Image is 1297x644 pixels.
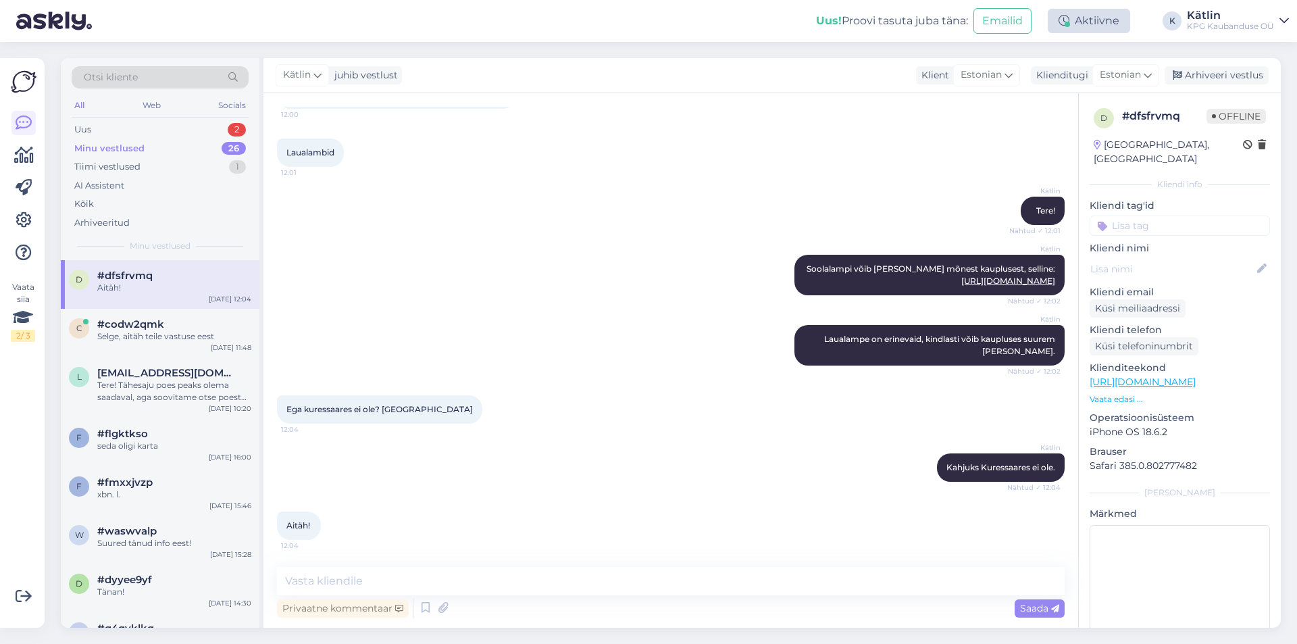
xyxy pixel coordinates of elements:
a: [URL][DOMAIN_NAME] [961,276,1055,286]
div: Arhiveeri vestlus [1165,66,1269,84]
span: Estonian [961,68,1002,82]
p: Klienditeekond [1090,361,1270,375]
div: Klienditugi [1031,68,1088,82]
div: Privaatne kommentaar [277,599,409,618]
div: Minu vestlused [74,142,145,155]
span: f [76,481,82,491]
div: Socials [215,97,249,114]
div: [DATE] 15:28 [210,549,251,560]
span: Nähtud ✓ 12:01 [1009,226,1061,236]
div: juhib vestlust [329,68,398,82]
span: 12:04 [281,541,332,551]
p: Kliendi tag'id [1090,199,1270,213]
a: [URL][DOMAIN_NAME] [1090,376,1196,388]
div: [DATE] 16:00 [209,452,251,462]
div: Suured tänud info eest! [97,537,251,549]
div: Küsi telefoninumbrit [1090,337,1198,355]
span: l [77,372,82,382]
div: K [1163,11,1181,30]
div: [DATE] 11:48 [211,343,251,353]
span: d [1100,113,1107,123]
b: Uus! [816,14,842,27]
span: #codw2qmk [97,318,164,330]
p: Märkmed [1090,507,1270,521]
div: # dfsfrvmq [1122,108,1206,124]
div: Arhiveeritud [74,216,130,230]
span: 12:04 [281,424,332,435]
button: Emailid [973,8,1032,34]
div: Aitäh! [97,282,251,294]
div: [DATE] 15:46 [209,501,251,511]
div: Proovi tasuta juba täna: [816,13,968,29]
span: Otsi kliente [84,70,138,84]
span: d [76,274,82,284]
span: Kätlin [1010,186,1061,196]
span: Nähtud ✓ 12:04 [1007,482,1061,493]
div: Tänan! [97,586,251,598]
span: Laualampe on erinevaid, kindlasti võib kaupluses suurem [PERSON_NAME]. [824,334,1057,356]
span: Estonian [1100,68,1141,82]
span: #fmxxjvzp [97,476,153,489]
p: Kliendi telefon [1090,323,1270,337]
span: Tere! [1036,205,1055,216]
span: Kätlin [1010,443,1061,453]
a: KätlinKPG Kaubanduse OÜ [1187,10,1289,32]
div: AI Assistent [74,179,124,193]
div: [GEOGRAPHIC_DATA], [GEOGRAPHIC_DATA] [1094,138,1243,166]
div: [PERSON_NAME] [1090,487,1270,499]
span: Nähtud ✓ 12:02 [1008,296,1061,306]
div: [DATE] 14:30 [209,598,251,608]
span: q [76,627,82,637]
p: Kliendi nimi [1090,241,1270,255]
span: 12:00 [281,109,332,120]
p: iPhone OS 18.6.2 [1090,425,1270,439]
p: Vaata edasi ... [1090,393,1270,405]
div: Klient [916,68,949,82]
span: f [76,432,82,443]
div: Kõik [74,197,94,211]
span: #q4qvklkq [97,622,154,635]
span: #flgktkso [97,428,148,440]
p: Kliendi email [1090,285,1270,299]
input: Lisa tag [1090,216,1270,236]
div: Tiimi vestlused [74,160,141,174]
div: xbn. l. [97,489,251,501]
span: d [76,578,82,589]
span: Aitäh! [286,520,310,530]
div: Selge, aitäh teile vastuse eest [97,330,251,343]
span: #waswvalp [97,525,157,537]
img: Askly Logo [11,69,36,95]
div: Aktiivne [1048,9,1130,33]
div: Küsi meiliaadressi [1090,299,1186,318]
span: Minu vestlused [130,240,190,252]
span: Ega kuressaares ei ole? [GEOGRAPHIC_DATA] [286,404,473,414]
div: 26 [222,142,246,155]
div: Kliendi info [1090,178,1270,191]
span: Kätlin [283,68,311,82]
span: Kätlin [1010,244,1061,254]
div: All [72,97,87,114]
div: 2 [228,123,246,137]
input: Lisa nimi [1090,262,1254,276]
span: #dfsfrvmq [97,270,153,282]
span: 12:01 [281,168,332,178]
span: Laualambid [286,147,334,157]
span: Kahjuks Kuressaares ei ole. [946,462,1055,472]
div: 1 [229,160,246,174]
div: Tere! Tähesaju poes peaks olema saadaval, aga soovitame otse poest siiski üle uurida, kaupluse nu... [97,379,251,403]
div: [DATE] 12:04 [209,294,251,304]
span: w [75,530,84,540]
div: 2 / 3 [11,330,35,342]
span: c [76,323,82,333]
div: Vaata siia [11,281,35,342]
div: Uus [74,123,91,137]
span: Saada [1020,602,1059,614]
span: Nähtud ✓ 12:02 [1008,366,1061,376]
span: logistics@nicopack.eu [97,367,238,379]
span: Soolalampi võib [PERSON_NAME] mõnest kauplusest, selline: [807,264,1055,286]
div: Kätlin [1187,10,1274,21]
div: seda oligi karta [97,440,251,452]
span: Kätlin [1010,314,1061,324]
span: #dyyee9yf [97,574,152,586]
span: Offline [1206,109,1266,124]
